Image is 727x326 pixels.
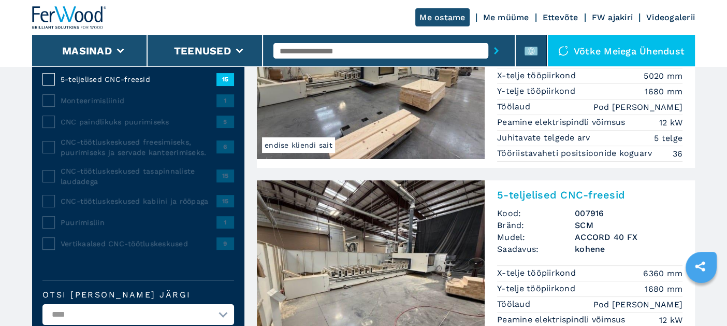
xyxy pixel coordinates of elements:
[687,253,713,279] a: jaga seda
[497,315,626,324] font: Peamine elektrispindli võimsus
[644,71,682,81] font: 5020 mm
[61,96,124,105] font: Monteerimisliinid
[223,118,227,125] font: 5
[497,284,575,293] font: Y-telje tööpiirkond
[654,133,682,143] font: 5 telge
[61,239,188,248] font: Vertikaalsed CNC-töötluskeskused
[497,189,625,201] font: 5-teljelised CNC-freesid
[224,97,226,104] font: 1
[593,102,682,112] font: Pod [PERSON_NAME]
[497,86,575,96] font: Y-telje tööpiirkond
[497,208,521,218] font: Kood:
[497,102,530,111] font: Töölaud
[497,148,652,158] font: Tööriistavaheti positsioonide koguarv
[61,118,169,126] font: CNC paindlikuks puurimiseks
[42,290,191,300] font: Otsi [PERSON_NAME] järgi
[174,45,231,57] button: Teenused
[224,219,226,226] font: 1
[62,45,112,57] button: Masinad
[643,268,682,278] font: 6360 mm
[497,220,525,230] font: Bränd:
[659,118,682,127] font: 12 kW
[483,12,529,22] a: Me müüme
[497,117,626,127] font: Peamine elektrispindli võimsus
[683,279,719,318] iframe: Vestlus
[497,232,526,242] font: Mudel:
[593,300,682,309] font: Pod [PERSON_NAME]
[265,141,332,149] font: endise kliendi sait
[419,12,465,22] font: Me ostame
[646,12,695,22] a: Videogalerii
[592,12,633,22] a: FW ajakiri
[61,197,209,205] font: CNC-töötluskeskused kabiini ja rööpaga
[497,70,576,80] font: X-telje tööpiirkond
[574,46,685,56] font: Võtke meiega ühendust
[497,299,530,309] font: Töölaud
[575,220,593,230] font: SCM
[61,75,150,83] font: 5-teljelised CNC-freesid
[415,8,469,26] a: Me ostame
[543,12,578,22] a: Ettevõte
[222,197,229,205] font: 15
[223,143,227,150] font: 6
[575,244,605,254] font: kohene
[61,138,207,157] font: CNC-töötluskeskused freesimiseks, puurimiseks ja servade kanteerimiseks.
[32,6,107,29] img: Ferwood
[575,208,604,218] font: 007916
[497,133,590,143] font: Juhitavate telgede arv
[497,268,576,278] font: X-telje tööpiirkond
[575,232,637,242] font: ACCORD 40 FX
[222,76,229,83] font: 15
[223,240,227,247] font: 9
[645,87,682,96] font: 1680 mm
[222,172,229,179] font: 15
[61,218,105,226] font: Puurimisliin
[558,46,569,56] img: Võtke meiega ühendust
[61,167,195,186] font: CNC-töötluskeskused tasapinnaliste laudadega
[673,149,683,159] font: 36
[645,284,682,294] font: 1680 mm
[488,39,504,63] button: saatmisnupp
[497,244,539,254] font: Saadavus:
[659,315,682,325] font: 12 kW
